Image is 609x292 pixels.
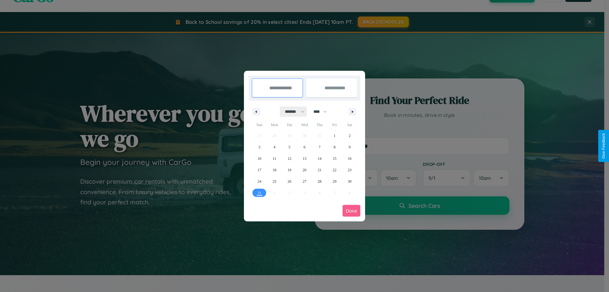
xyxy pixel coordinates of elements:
[252,187,267,199] button: 31
[252,120,267,130] span: Sun
[342,130,357,141] button: 2
[342,176,357,187] button: 30
[267,153,282,164] button: 11
[333,153,337,164] span: 15
[258,153,261,164] span: 10
[297,141,312,153] button: 6
[327,130,342,141] button: 1
[282,164,297,176] button: 19
[348,153,351,164] span: 16
[342,120,357,130] span: Sat
[333,164,337,176] span: 22
[343,205,360,217] button: Done
[312,176,327,187] button: 28
[282,176,297,187] button: 26
[318,141,320,153] span: 7
[601,133,606,159] div: Give Feedback
[273,141,275,153] span: 4
[267,120,282,130] span: Mon
[282,141,297,153] button: 5
[267,141,282,153] button: 4
[282,120,297,130] span: Tue
[259,141,260,153] span: 3
[303,164,306,176] span: 20
[297,176,312,187] button: 27
[289,141,291,153] span: 5
[272,153,276,164] span: 11
[252,164,267,176] button: 17
[288,164,291,176] span: 19
[348,164,351,176] span: 23
[272,176,276,187] span: 25
[272,164,276,176] span: 18
[297,164,312,176] button: 20
[334,141,336,153] span: 8
[342,164,357,176] button: 23
[304,141,305,153] span: 6
[297,153,312,164] button: 13
[349,141,350,153] span: 9
[303,153,306,164] span: 13
[267,176,282,187] button: 25
[312,120,327,130] span: Thu
[349,130,350,141] span: 2
[267,164,282,176] button: 18
[327,164,342,176] button: 22
[318,176,321,187] span: 28
[288,153,291,164] span: 12
[333,176,337,187] span: 29
[252,141,267,153] button: 3
[282,153,297,164] button: 12
[312,141,327,153] button: 7
[348,176,351,187] span: 30
[327,176,342,187] button: 29
[318,153,321,164] span: 14
[334,130,336,141] span: 1
[342,141,357,153] button: 9
[258,187,261,199] span: 31
[297,120,312,130] span: Wed
[327,153,342,164] button: 15
[303,176,306,187] span: 27
[252,153,267,164] button: 10
[312,164,327,176] button: 21
[318,164,321,176] span: 21
[327,120,342,130] span: Fri
[258,164,261,176] span: 17
[327,141,342,153] button: 8
[312,153,327,164] button: 14
[342,153,357,164] button: 16
[252,176,267,187] button: 24
[258,176,261,187] span: 24
[288,176,291,187] span: 26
